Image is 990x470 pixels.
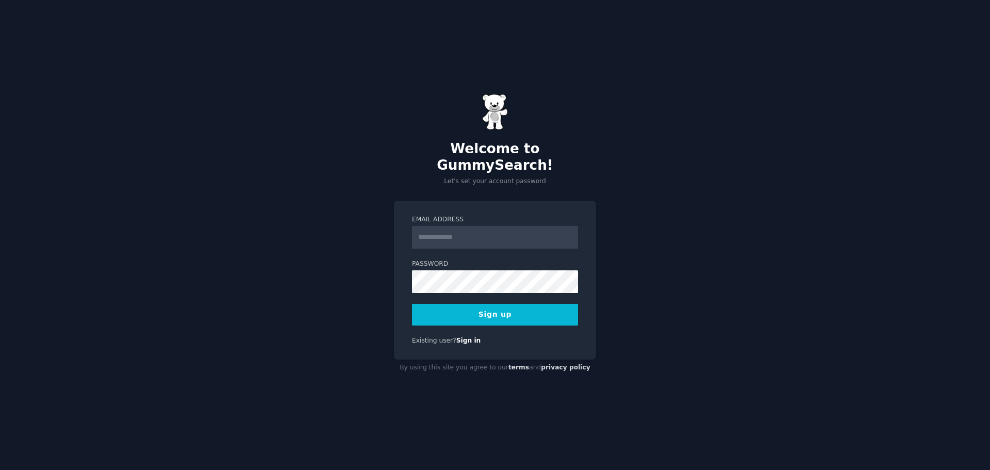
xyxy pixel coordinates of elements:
[412,337,456,344] span: Existing user?
[482,94,508,130] img: Gummy Bear
[456,337,481,344] a: Sign in
[412,304,578,326] button: Sign up
[394,141,596,173] h2: Welcome to GummySearch!
[412,215,578,224] label: Email Address
[394,177,596,186] p: Let's set your account password
[394,360,596,376] div: By using this site you agree to our and
[508,364,529,371] a: terms
[412,260,578,269] label: Password
[541,364,590,371] a: privacy policy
